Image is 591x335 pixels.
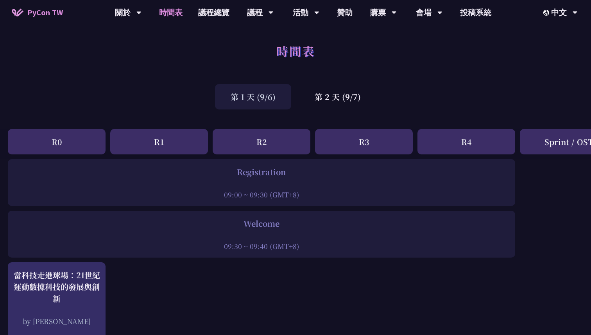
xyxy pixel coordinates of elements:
div: 當科技走進球場：21世紀運動數據科技的發展與創新 [12,269,102,305]
div: 第 1 天 (9/6) [215,84,291,109]
a: PyCon TW [4,3,71,22]
img: Locale Icon [543,10,551,16]
div: R3 [315,129,413,154]
div: Welcome [12,218,511,229]
img: Home icon of PyCon TW 2025 [12,9,23,16]
h1: 時間表 [276,39,315,63]
div: by [PERSON_NAME] [12,316,102,326]
div: R1 [110,129,208,154]
div: R4 [417,129,515,154]
div: 09:30 ~ 09:40 (GMT+8) [12,241,511,251]
div: R2 [213,129,310,154]
div: 09:00 ~ 09:30 (GMT+8) [12,190,511,199]
div: Registration [12,166,511,178]
div: R0 [8,129,106,154]
div: 第 2 天 (9/7) [299,84,376,109]
span: PyCon TW [27,7,63,18]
